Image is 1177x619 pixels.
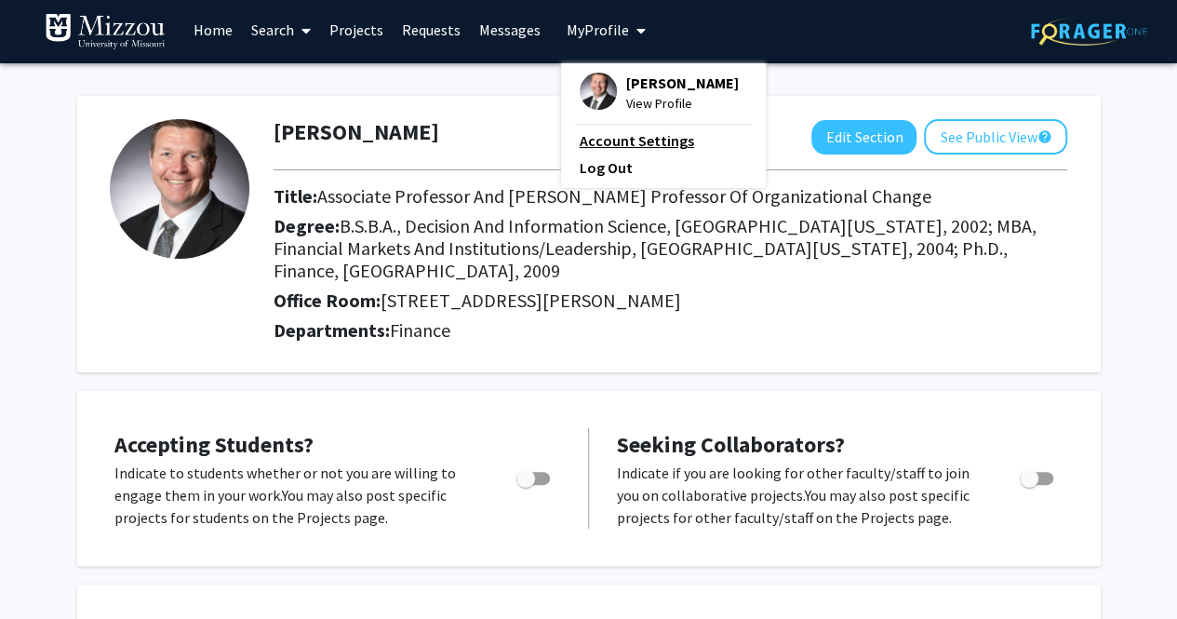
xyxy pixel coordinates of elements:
[580,129,747,152] a: Account Settings
[617,462,984,529] p: Indicate if you are looking for other faculty/staff to join you on collaborative projects. You ma...
[1031,17,1147,46] img: ForagerOne Logo
[580,156,747,179] a: Log Out
[390,318,450,342] span: Finance
[580,73,739,114] div: Profile Picture[PERSON_NAME]View Profile
[110,119,249,259] img: Profile Picture
[1012,462,1063,490] div: Toggle
[509,462,560,490] div: Toggle
[274,289,1067,312] h2: Office Room:
[811,120,916,155] button: Edit Section
[567,20,629,39] span: My Profile
[317,184,931,208] span: Associate Professor And [PERSON_NAME] Professor Of Organizational Change
[260,319,1081,342] h2: Departments:
[626,93,739,114] span: View Profile
[114,462,481,529] p: Indicate to students whether or not you are willing to engage them in your work. You may also pos...
[45,13,166,50] img: University of Missouri Logo
[924,119,1067,155] button: See Public View
[381,289,681,312] span: [STREET_ADDRESS][PERSON_NAME]
[626,73,739,93] span: [PERSON_NAME]
[14,535,79,605] iframe: Chat
[617,430,845,459] span: Seeking Collaborators?
[274,119,439,146] h1: [PERSON_NAME]
[580,73,617,110] img: Profile Picture
[274,215,1067,282] h2: Degree:
[274,214,1037,282] span: B.S.B.A., Decision And Information Science, [GEOGRAPHIC_DATA][US_STATE], 2002; MBA, Financial Mar...
[274,185,1067,208] h2: Title:
[1037,126,1051,148] mat-icon: help
[114,430,314,459] span: Accepting Students?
